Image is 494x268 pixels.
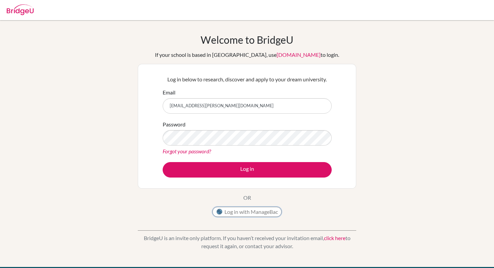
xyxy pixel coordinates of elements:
[212,207,282,217] button: Log in with ManageBac
[138,234,356,250] p: BridgeU is an invite only platform. If you haven’t received your invitation email, to request it ...
[243,194,251,202] p: OR
[7,4,34,15] img: Bridge-U
[163,162,332,178] button: Log in
[155,51,339,59] div: If your school is based in [GEOGRAPHIC_DATA], use to login.
[163,75,332,83] p: Log in below to research, discover and apply to your dream university.
[324,235,345,241] a: click here
[277,51,321,58] a: [DOMAIN_NAME]
[163,88,175,97] label: Email
[163,148,211,154] a: Forgot your password?
[201,34,293,46] h1: Welcome to BridgeU
[163,120,186,128] label: Password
